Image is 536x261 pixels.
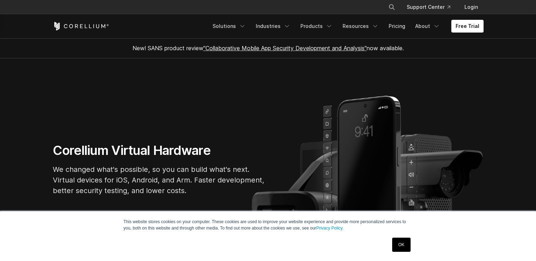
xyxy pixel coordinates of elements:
[316,226,344,231] a: Privacy Policy.
[401,1,456,13] a: Support Center
[132,45,404,52] span: New! SANS product review now available.
[53,143,265,158] h1: Corellium Virtual Hardware
[252,20,295,33] a: Industries
[296,20,337,33] a: Products
[392,238,410,252] a: OK
[208,20,484,33] div: Navigation Menu
[459,1,484,13] a: Login
[203,45,367,52] a: "Collaborative Mobile App Security Development and Analysis"
[451,20,484,33] a: Free Trial
[380,1,484,13] div: Navigation Menu
[384,20,410,33] a: Pricing
[53,22,109,30] a: Corellium Home
[53,164,265,196] p: We changed what's possible, so you can build what's next. Virtual devices for iOS, Android, and A...
[385,1,398,13] button: Search
[411,20,444,33] a: About
[208,20,250,33] a: Solutions
[338,20,383,33] a: Resources
[124,219,413,231] p: This website stores cookies on your computer. These cookies are used to improve your website expe...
